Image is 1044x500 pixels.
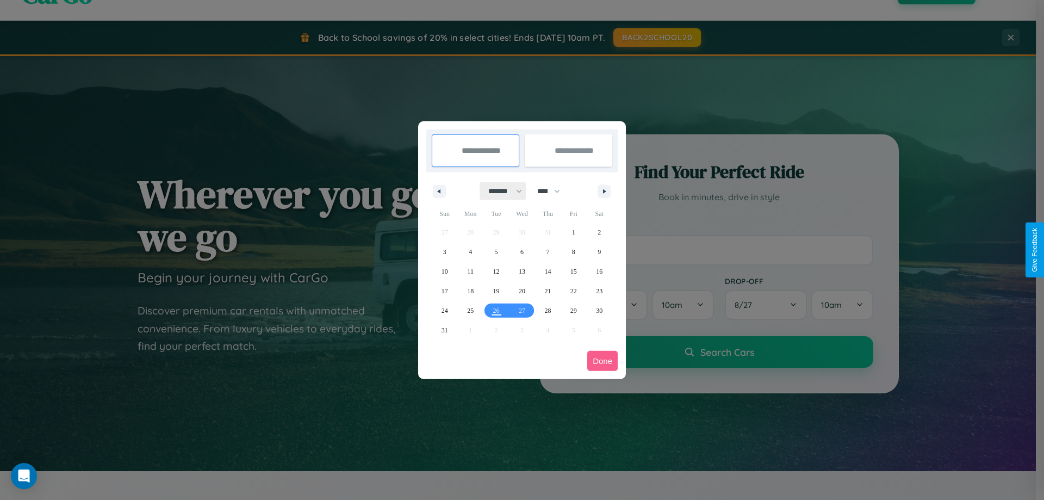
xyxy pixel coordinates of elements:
[442,301,448,320] span: 24
[469,242,472,262] span: 4
[596,301,602,320] span: 30
[587,351,618,371] button: Done
[546,242,549,262] span: 7
[495,242,498,262] span: 5
[432,242,457,262] button: 3
[572,223,575,242] span: 1
[483,242,509,262] button: 5
[570,281,577,301] span: 22
[457,242,483,262] button: 4
[519,281,525,301] span: 20
[596,262,602,281] span: 16
[561,205,586,223] span: Fri
[509,262,535,281] button: 13
[483,205,509,223] span: Tue
[598,242,601,262] span: 9
[535,262,561,281] button: 14
[509,242,535,262] button: 6
[493,301,500,320] span: 26
[457,281,483,301] button: 18
[544,301,551,320] span: 28
[509,281,535,301] button: 20
[483,301,509,320] button: 26
[443,242,446,262] span: 3
[587,262,612,281] button: 16
[519,262,525,281] span: 13
[587,223,612,242] button: 2
[467,281,474,301] span: 18
[432,281,457,301] button: 17
[457,301,483,320] button: 25
[457,262,483,281] button: 11
[483,262,509,281] button: 12
[561,262,586,281] button: 15
[561,242,586,262] button: 8
[432,262,457,281] button: 10
[442,281,448,301] span: 17
[457,205,483,223] span: Mon
[535,242,561,262] button: 7
[572,242,575,262] span: 8
[432,301,457,320] button: 24
[535,281,561,301] button: 21
[11,463,37,489] div: Open Intercom Messenger
[561,223,586,242] button: 1
[544,262,551,281] span: 14
[509,205,535,223] span: Wed
[570,262,577,281] span: 15
[467,262,474,281] span: 11
[520,242,524,262] span: 6
[467,301,474,320] span: 25
[587,205,612,223] span: Sat
[493,262,500,281] span: 12
[598,223,601,242] span: 2
[493,281,500,301] span: 19
[561,281,586,301] button: 22
[596,281,602,301] span: 23
[535,205,561,223] span: Thu
[561,301,586,320] button: 29
[587,242,612,262] button: 9
[570,301,577,320] span: 29
[442,320,448,340] span: 31
[442,262,448,281] span: 10
[509,301,535,320] button: 27
[1031,228,1039,272] div: Give Feedback
[544,281,551,301] span: 21
[432,205,457,223] span: Sun
[587,281,612,301] button: 23
[587,301,612,320] button: 30
[432,320,457,340] button: 31
[483,281,509,301] button: 19
[519,301,525,320] span: 27
[535,301,561,320] button: 28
